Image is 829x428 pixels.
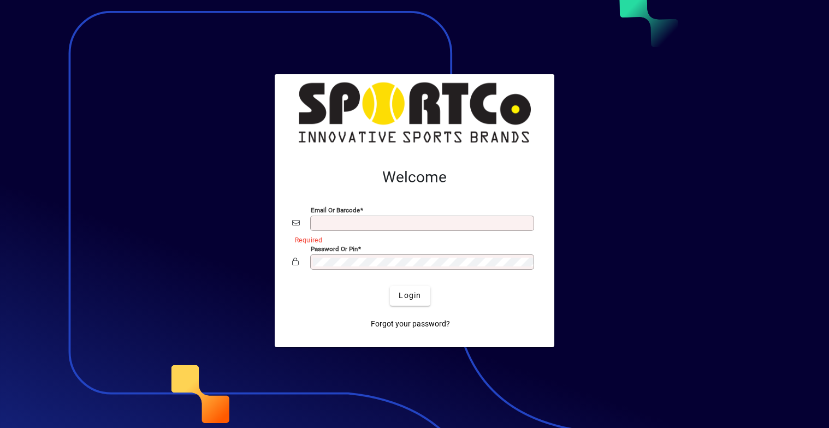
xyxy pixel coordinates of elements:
h2: Welcome [292,168,537,187]
mat-label: Password or Pin [311,245,358,252]
mat-label: Email or Barcode [311,206,360,213]
button: Login [390,286,430,306]
mat-error: Required [295,234,528,245]
a: Forgot your password? [366,314,454,334]
span: Forgot your password? [371,318,450,330]
span: Login [399,290,421,301]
